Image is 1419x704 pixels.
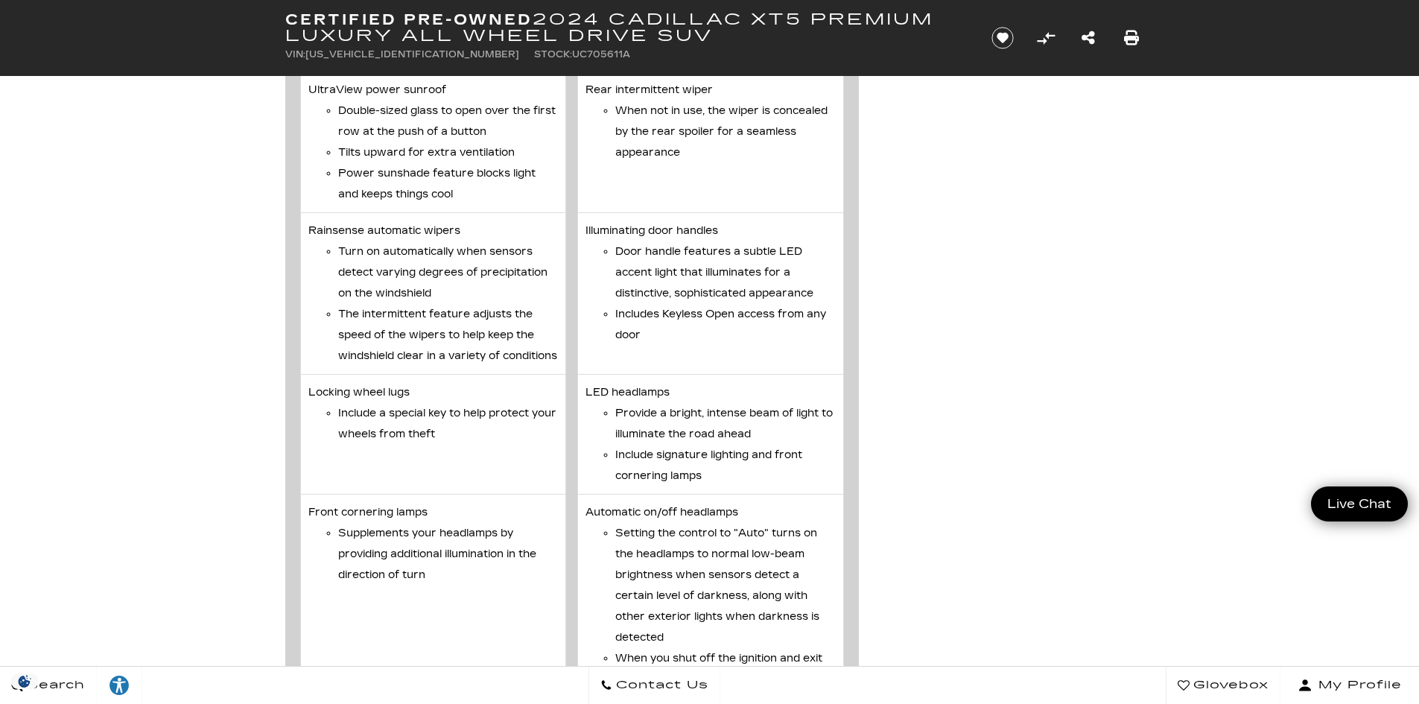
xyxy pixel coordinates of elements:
[338,403,559,445] li: Include a special key to help protect your wheels from theft
[615,403,836,445] li: Provide a bright, intense beam of light to illuminate the road ahead
[615,523,836,648] li: Setting the control to "Auto" turns on the headlamps to normal low-beam brightness when sensors d...
[612,675,708,696] span: Contact Us
[986,26,1019,50] button: Save vehicle
[97,674,142,697] div: Explore your accessibility options
[338,304,559,367] li: The intermittent feature adjusts the speed of the wipers to help keep the windshield clear in a v...
[338,523,559,586] li: Supplements your headlamps by providing additional illumination in the direction of turn
[577,72,844,213] li: Rear intermittent wiper
[285,10,533,28] strong: Certified Pre-Owned
[7,673,42,689] section: Click to Open Cookie Consent Modal
[615,445,836,486] li: Include signature lighting and front cornering lamps
[7,673,42,689] img: Opt-Out Icon
[285,11,967,44] h1: 2024 Cadillac XT5 Premium Luxury All Wheel Drive SUV
[1124,28,1139,48] a: Print this Certified Pre-Owned 2024 Cadillac XT5 Premium Luxury All Wheel Drive SUV
[1320,495,1399,513] span: Live Chat
[577,213,844,375] li: Illuminating door handles
[1280,667,1419,704] button: Open user profile menu
[300,72,567,213] li: UltraView power sunroof
[588,667,720,704] a: Contact Us
[23,675,85,696] span: Search
[534,49,572,60] span: Stock:
[338,142,559,163] li: Tilts upward for extra ventilation
[615,101,836,163] li: When not in use, the wiper is concealed by the rear spoiler for a seamless appearance
[338,241,559,304] li: Turn on automatically when sensors detect varying degrees of precipitation on the windshield
[338,163,559,205] li: Power sunshade feature blocks light and keeps things cool
[1190,675,1269,696] span: Glovebox
[1312,675,1402,696] span: My Profile
[1311,486,1408,521] a: Live Chat
[577,375,844,495] li: LED headlamps
[615,304,836,346] li: Includes Keyless Open access from any door
[1035,27,1057,49] button: Compare Vehicle
[615,241,836,304] li: Door handle features a subtle LED accent light that illuminates for a distinctive, sophisticated ...
[1166,667,1280,704] a: Glovebox
[97,667,142,704] a: Explore your accessibility options
[338,101,559,142] li: Double-sized glass to open over the first row at the push of a button
[572,49,630,60] span: UC705611A
[305,49,519,60] span: [US_VEHICLE_IDENTIFICATION_NUMBER]
[1082,28,1095,48] a: Share this Certified Pre-Owned 2024 Cadillac XT5 Premium Luxury All Wheel Drive SUV
[300,375,567,495] li: Locking wheel lugs
[300,213,567,375] li: Rainsense automatic wipers
[285,49,305,60] span: VIN:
